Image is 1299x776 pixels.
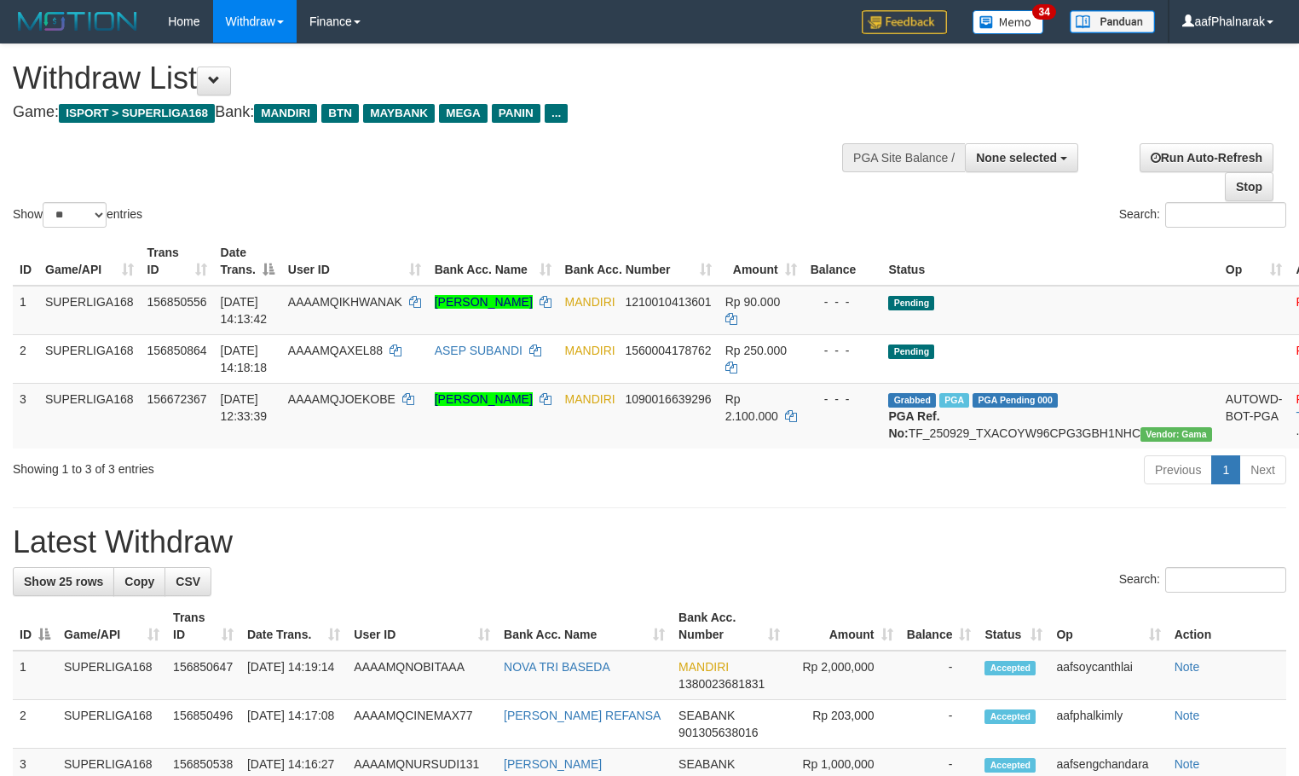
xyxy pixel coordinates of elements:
[43,202,107,228] select: Showentries
[787,602,899,651] th: Amount: activate to sort column ascending
[1049,602,1167,651] th: Op: activate to sort column ascending
[787,700,899,749] td: Rp 203,000
[363,104,435,123] span: MAYBANK
[725,392,778,423] span: Rp 2.100.000
[166,602,240,651] th: Trans ID: activate to sort column ascending
[804,237,882,286] th: Balance
[57,602,166,651] th: Game/API: activate to sort column ascending
[347,602,497,651] th: User ID: activate to sort column ascending
[492,104,540,123] span: PANIN
[1211,455,1240,484] a: 1
[984,709,1036,724] span: Accepted
[147,344,207,357] span: 156850864
[59,104,215,123] span: ISPORT > SUPERLIGA168
[13,104,849,121] h4: Game: Bank:
[435,392,533,406] a: [PERSON_NAME]
[973,10,1044,34] img: Button%20Memo.svg
[113,567,165,596] a: Copy
[1049,700,1167,749] td: aafphalkimly
[214,237,281,286] th: Date Trans.: activate to sort column descending
[221,392,268,423] span: [DATE] 12:33:39
[504,660,610,674] a: NOVA TRI BASEDA
[881,383,1218,449] td: TF_250929_TXACOYW96CPG3GBH1NHC
[1165,202,1286,228] input: Search:
[565,392,615,406] span: MANDIRI
[124,575,154,588] span: Copy
[347,651,497,700] td: AAAAMQNOBITAAA
[984,758,1036,773] span: Accepted
[38,237,141,286] th: Game/API: activate to sort column ascending
[678,709,735,722] span: SEABANK
[428,237,558,286] th: Bank Acc. Name: activate to sort column ascending
[13,651,57,700] td: 1
[565,344,615,357] span: MANDIRI
[221,295,268,326] span: [DATE] 14:13:42
[719,237,804,286] th: Amount: activate to sort column ascending
[678,660,729,674] span: MANDIRI
[725,295,781,309] span: Rp 90.000
[1119,567,1286,593] label: Search:
[504,709,661,722] a: [PERSON_NAME] REFANSA
[497,602,672,651] th: Bank Acc. Name: activate to sort column ascending
[888,345,934,359] span: Pending
[176,575,200,588] span: CSV
[900,602,979,651] th: Balance: activate to sort column ascending
[1168,602,1286,651] th: Action
[558,237,719,286] th: Bank Acc. Number: activate to sort column ascending
[38,383,141,449] td: SUPERLIGA168
[678,677,765,691] span: Copy 1380023681831 to clipboard
[166,700,240,749] td: 156850496
[1175,709,1200,722] a: Note
[13,237,38,286] th: ID
[435,295,533,309] a: [PERSON_NAME]
[1049,651,1167,700] td: aafsoycanthlai
[141,237,214,286] th: Trans ID: activate to sort column ascending
[288,344,383,357] span: AAAAMQAXEL88
[888,393,936,408] span: Grabbed
[347,700,497,749] td: AAAAMQCINEMAX77
[1144,455,1212,484] a: Previous
[939,393,969,408] span: Marked by aafsengchandara
[1140,143,1273,172] a: Run Auto-Refresh
[165,567,211,596] a: CSV
[965,143,1078,172] button: None selected
[888,296,934,310] span: Pending
[147,392,207,406] span: 156672367
[504,757,602,771] a: [PERSON_NAME]
[240,651,347,700] td: [DATE] 14:19:14
[888,409,939,440] b: PGA Ref. No:
[13,286,38,335] td: 1
[13,700,57,749] td: 2
[13,334,38,383] td: 2
[1175,757,1200,771] a: Note
[38,334,141,383] td: SUPERLIGA168
[38,286,141,335] td: SUPERLIGA168
[811,293,875,310] div: - - -
[1175,660,1200,674] a: Note
[1239,455,1286,484] a: Next
[254,104,317,123] span: MANDIRI
[1219,237,1290,286] th: Op: activate to sort column ascending
[13,454,528,478] div: Showing 1 to 3 of 3 entries
[565,295,615,309] span: MANDIRI
[13,383,38,449] td: 3
[240,602,347,651] th: Date Trans.: activate to sort column ascending
[439,104,488,123] span: MEGA
[811,342,875,359] div: - - -
[672,602,787,651] th: Bank Acc. Number: activate to sort column ascending
[288,295,402,309] span: AAAAMQIKHWANAK
[1032,4,1055,20] span: 34
[1070,10,1155,33] img: panduan.png
[1140,427,1212,442] span: Vendor URL: https://trx31.1velocity.biz
[13,61,849,96] h1: Withdraw List
[625,392,711,406] span: Copy 1090016639296 to clipboard
[842,143,965,172] div: PGA Site Balance /
[545,104,568,123] span: ...
[978,602,1049,651] th: Status: activate to sort column ascending
[166,651,240,700] td: 156850647
[13,567,114,596] a: Show 25 rows
[973,393,1058,408] span: PGA Pending
[900,651,979,700] td: -
[57,700,166,749] td: SUPERLIGA168
[435,344,522,357] a: ASEP SUBANDI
